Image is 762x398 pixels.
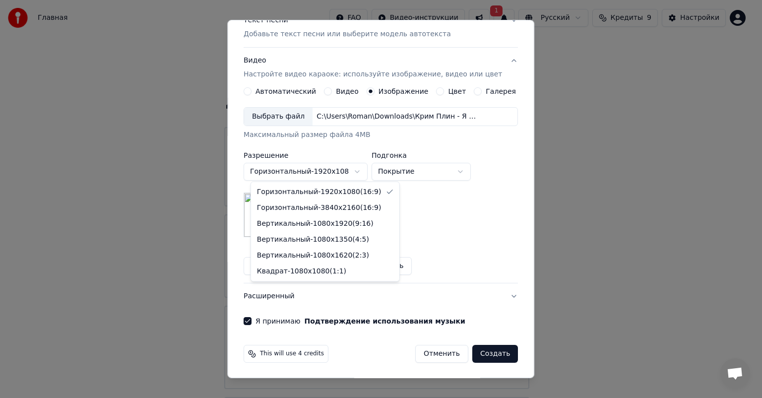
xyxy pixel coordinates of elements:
[257,251,369,261] div: Вертикальный - 1080 x 1620 ( 2 : 3 )
[257,187,381,197] div: Горизонтальный - 1920 x 1080 ( 16 : 9 )
[257,219,374,229] div: Вертикальный - 1080 x 1920 ( 9 : 16 )
[257,266,346,276] div: Квадрат - 1080 x 1080 ( 1 : 1 )
[257,235,369,245] div: Вертикальный - 1080 x 1350 ( 4 : 5 )
[257,203,381,213] div: Горизонтальный - 3840 x 2160 ( 16 : 9 )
